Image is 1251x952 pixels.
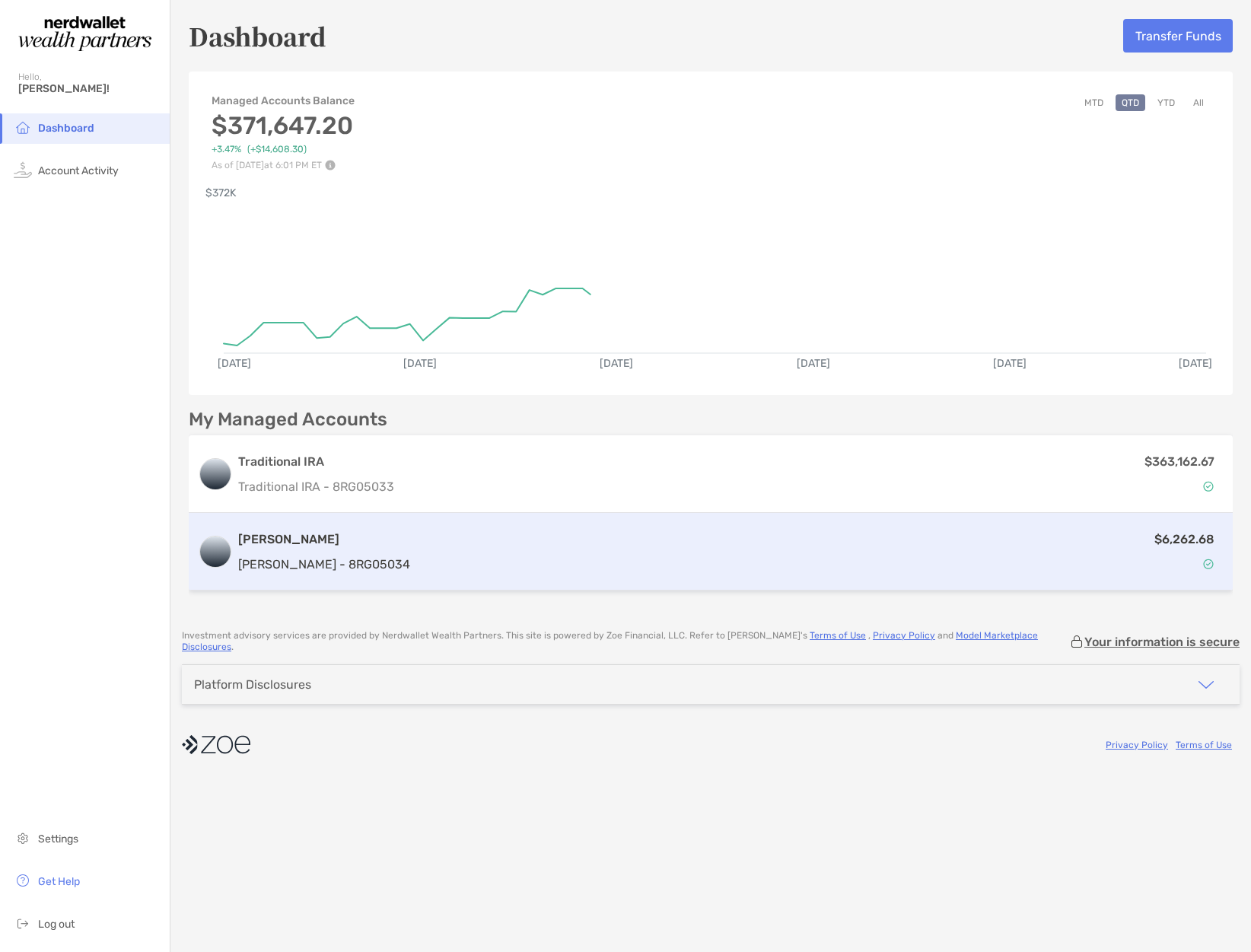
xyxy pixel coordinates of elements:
[182,630,1069,653] p: Investment advisory services are provided by Nerdwallet Wealth Partners . This site is powered by...
[1203,481,1214,492] img: Account Status icon
[238,530,410,549] h3: [PERSON_NAME]
[38,833,78,845] span: Settings
[238,453,394,471] h3: Traditional IRA
[873,630,935,641] a: Privacy Policy
[14,118,32,136] img: household icon
[1144,452,1214,471] p: $363,162.67
[194,677,311,692] div: Platform Disclosures
[1116,94,1145,111] button: QTD
[14,871,32,890] img: get-help icon
[38,122,94,135] span: Dashboard
[200,459,231,489] img: logo account
[14,161,32,179] img: activity icon
[810,630,866,641] a: Terms of Use
[189,410,387,429] p: My Managed Accounts
[247,144,307,155] span: ( +$14,608.30 )
[1084,635,1240,649] p: Your information is secure
[38,164,119,177] span: Account Activity
[238,555,410,574] p: [PERSON_NAME] - 8RG05034
[1106,740,1168,750] a: Privacy Policy
[212,144,241,155] span: +3.47%
[14,914,32,932] img: logout icon
[600,357,633,370] text: [DATE]
[182,630,1038,652] a: Model Marketplace Disclosures
[212,111,356,140] h3: $371,647.20
[1151,94,1181,111] button: YTD
[212,94,356,107] h4: Managed Accounts Balance
[200,536,231,567] img: logo account
[189,18,326,53] h5: Dashboard
[1176,740,1232,750] a: Terms of Use
[14,829,32,847] img: settings icon
[993,357,1027,370] text: [DATE]
[1123,19,1233,53] button: Transfer Funds
[38,918,75,931] span: Log out
[1179,357,1212,370] text: [DATE]
[238,477,394,496] p: Traditional IRA - 8RG05033
[1197,676,1215,694] img: icon arrow
[325,160,336,170] img: Performance Info
[1154,530,1214,549] p: $6,262.68
[205,186,237,199] text: $372K
[212,160,356,170] p: As of [DATE] at 6:01 PM ET
[1203,559,1214,569] img: Account Status icon
[403,357,437,370] text: [DATE]
[1078,94,1109,111] button: MTD
[797,357,830,370] text: [DATE]
[18,82,161,95] span: [PERSON_NAME]!
[18,6,151,61] img: Zoe Logo
[218,357,251,370] text: [DATE]
[38,875,80,888] span: Get Help
[1187,94,1210,111] button: All
[182,728,250,762] img: company logo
